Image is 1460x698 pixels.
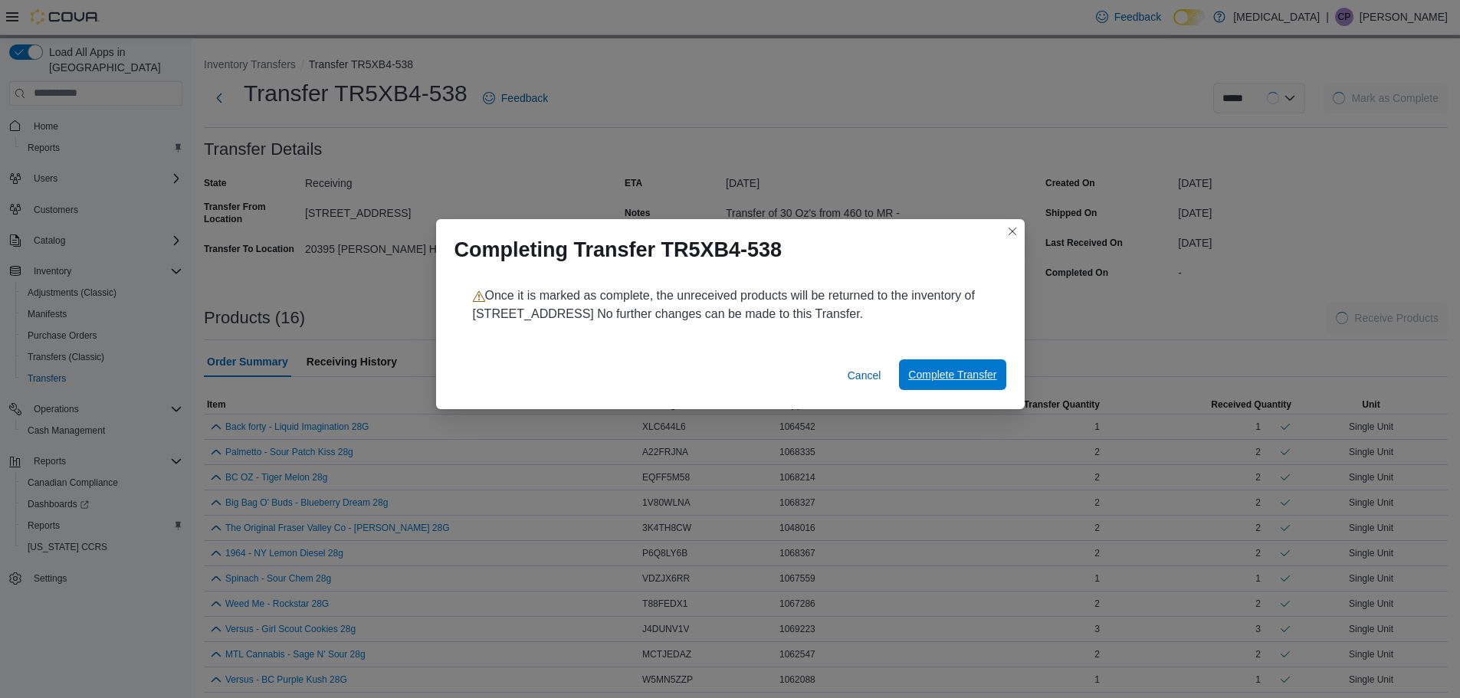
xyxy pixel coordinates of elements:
span: Cancel [848,368,881,383]
span: Complete Transfer [908,367,996,382]
button: Closes this modal window [1003,222,1022,241]
button: Complete Transfer [899,359,1006,390]
button: Cancel [842,360,887,391]
h1: Completing Transfer TR5XB4-538 [454,238,782,262]
p: Once it is marked as complete, the unreceived products will be returned to the inventory of [STRE... [473,287,988,323]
